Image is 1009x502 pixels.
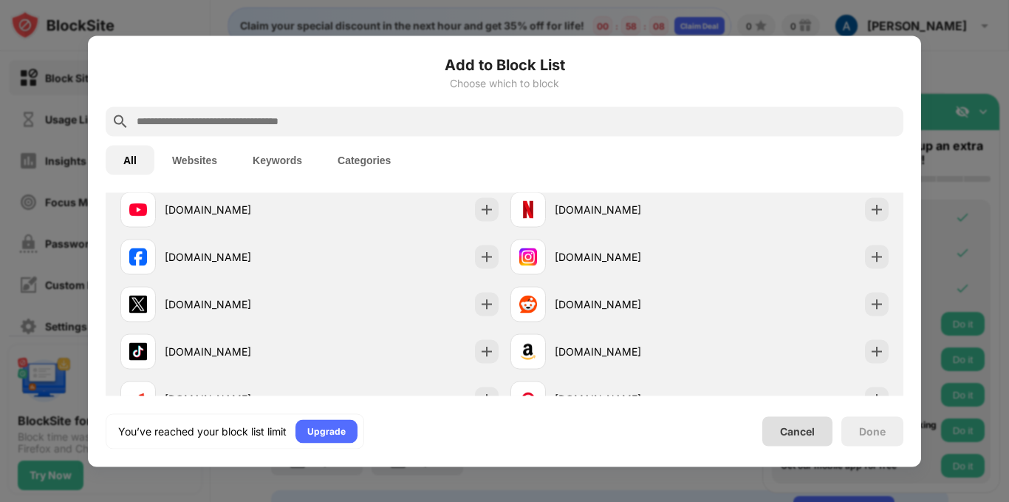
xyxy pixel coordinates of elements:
[519,342,537,360] img: favicons
[106,53,903,75] h6: Add to Block List
[106,77,903,89] div: Choose which to block
[165,296,309,312] div: [DOMAIN_NAME]
[555,296,700,312] div: [DOMAIN_NAME]
[519,248,537,265] img: favicons
[519,295,537,313] img: favicons
[154,145,235,174] button: Websites
[555,344,700,359] div: [DOMAIN_NAME]
[118,424,287,438] div: You’ve reached your block list limit
[519,200,537,218] img: favicons
[129,390,147,407] img: favicons
[112,112,129,130] img: search.svg
[555,249,700,265] div: [DOMAIN_NAME]
[780,425,815,438] div: Cancel
[519,390,537,407] img: favicons
[555,202,700,217] div: [DOMAIN_NAME]
[235,145,320,174] button: Keywords
[320,145,408,174] button: Categories
[859,425,886,437] div: Done
[307,424,346,438] div: Upgrade
[129,295,147,313] img: favicons
[129,200,147,218] img: favicons
[106,145,154,174] button: All
[555,391,700,407] div: [DOMAIN_NAME]
[165,249,309,265] div: [DOMAIN_NAME]
[165,391,309,407] div: [DOMAIN_NAME]
[129,342,147,360] img: favicons
[165,202,309,217] div: [DOMAIN_NAME]
[129,248,147,265] img: favicons
[165,344,309,359] div: [DOMAIN_NAME]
